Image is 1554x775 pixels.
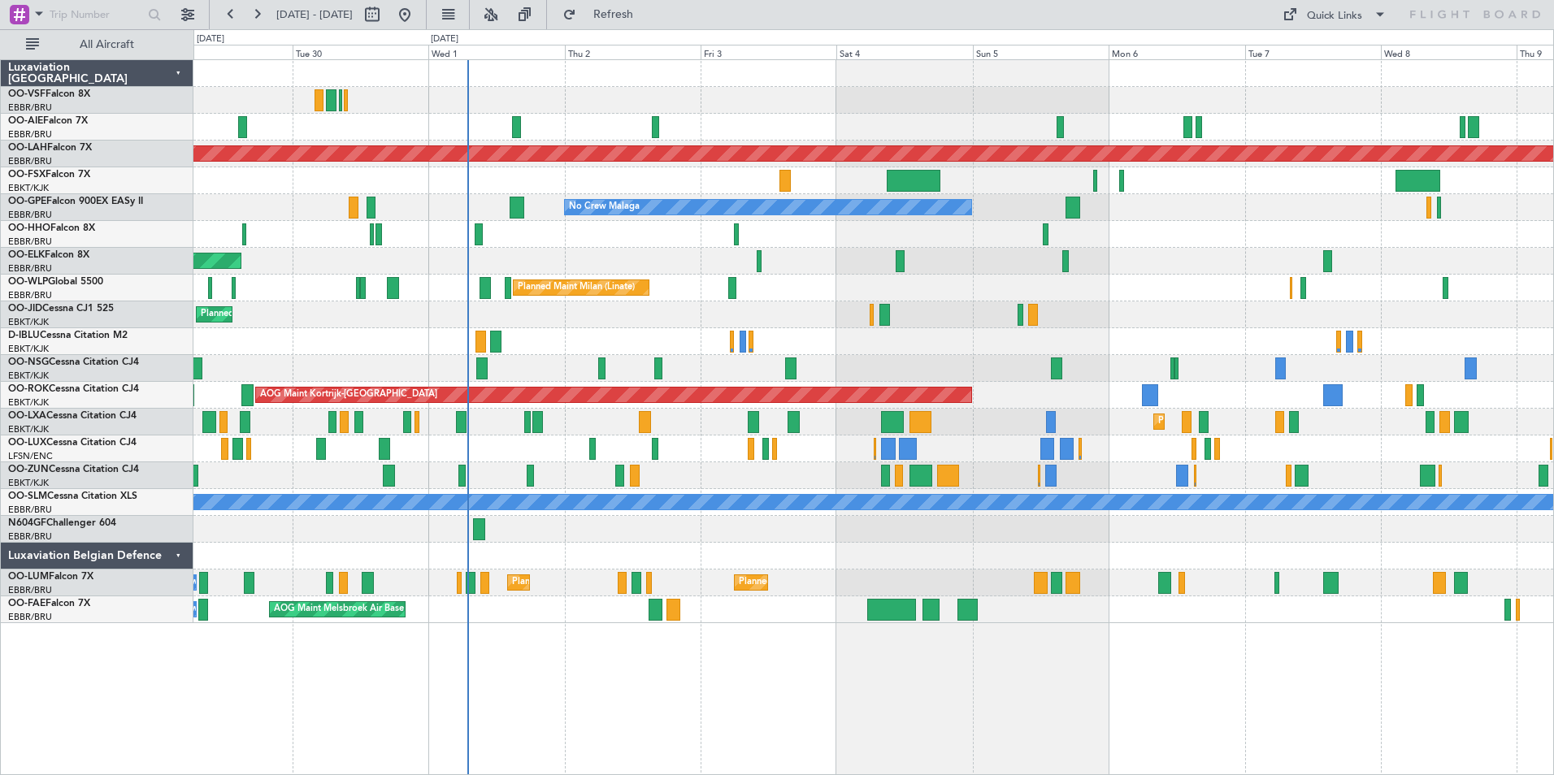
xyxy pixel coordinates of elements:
span: OO-ELK [8,250,45,260]
div: [DATE] [197,32,224,46]
span: OO-LAH [8,143,47,153]
a: OO-ROKCessna Citation CJ4 [8,384,139,394]
div: AOG Maint Kortrijk-[GEOGRAPHIC_DATA] [260,383,437,407]
button: Refresh [555,2,653,28]
a: EBBR/BRU [8,504,52,516]
a: EBKT/KJK [8,316,49,328]
div: Sat 4 [836,45,972,59]
button: All Aircraft [18,32,176,58]
span: OO-WLP [8,277,48,287]
a: EBKT/KJK [8,370,49,382]
span: OO-LUX [8,438,46,448]
a: EBBR/BRU [8,584,52,596]
a: EBKT/KJK [8,343,49,355]
a: OO-SLMCessna Citation XLS [8,491,137,501]
a: EBBR/BRU [8,209,52,221]
a: OO-ZUNCessna Citation CJ4 [8,465,139,474]
span: All Aircraft [42,39,171,50]
span: OO-HHO [8,223,50,233]
a: OO-WLPGlobal 5500 [8,277,103,287]
a: EBBR/BRU [8,611,52,623]
a: EBBR/BRU [8,102,52,114]
span: [DATE] - [DATE] [276,7,353,22]
div: Planned Maint [GEOGRAPHIC_DATA] ([GEOGRAPHIC_DATA] National) [512,570,806,595]
a: OO-AIEFalcon 7X [8,116,88,126]
span: OO-NSG [8,357,49,367]
a: OO-FAEFalcon 7X [8,599,90,608]
a: N604GFChallenger 604 [8,518,116,528]
div: Tue 7 [1245,45,1381,59]
div: Wed 1 [428,45,564,59]
div: No Crew Malaga [569,195,640,219]
a: EBKT/KJK [8,477,49,489]
span: OO-JID [8,304,42,314]
span: OO-VSF [8,89,46,99]
a: EBBR/BRU [8,128,52,141]
span: D-IBLU [8,331,40,340]
input: Trip Number [50,2,143,27]
a: OO-NSGCessna Citation CJ4 [8,357,139,367]
div: Mon 29 [157,45,293,59]
a: OO-LAHFalcon 7X [8,143,92,153]
span: OO-ROK [8,384,49,394]
a: OO-LUXCessna Citation CJ4 [8,438,137,448]
div: AOG Maint Melsbroek Air Base [274,597,404,621]
a: EBBR/BRU [8,236,52,248]
div: Wed 8 [1381,45,1517,59]
span: OO-ZUN [8,465,49,474]
div: Planned Maint Milan (Linate) [518,275,635,300]
span: OO-LUM [8,572,49,582]
span: N604GF [8,518,46,528]
a: OO-LXACessna Citation CJ4 [8,411,137,421]
div: Mon 6 [1109,45,1244,59]
a: OO-ELKFalcon 8X [8,250,89,260]
a: EBBR/BRU [8,289,52,301]
span: Refresh [579,9,648,20]
a: EBBR/BRU [8,530,52,543]
a: OO-HHOFalcon 8X [8,223,95,233]
a: OO-VSFFalcon 8X [8,89,90,99]
div: Sun 5 [973,45,1109,59]
span: OO-FSX [8,170,46,180]
span: OO-AIE [8,116,43,126]
button: Quick Links [1274,2,1395,28]
a: EBKT/KJK [8,182,49,194]
span: OO-FAE [8,599,46,608]
a: D-IBLUCessna Citation M2 [8,331,128,340]
span: OO-SLM [8,491,47,501]
a: OO-JIDCessna CJ1 525 [8,304,114,314]
div: Planned Maint Kortrijk-[GEOGRAPHIC_DATA] [201,302,390,327]
div: Thu 2 [565,45,701,59]
a: EBBR/BRU [8,262,52,275]
div: [DATE] [431,32,458,46]
div: Fri 3 [701,45,836,59]
span: OO-GPE [8,197,46,206]
div: Planned Maint [GEOGRAPHIC_DATA] ([GEOGRAPHIC_DATA] National) [739,570,1033,595]
a: EBBR/BRU [8,155,52,167]
div: Tue 30 [293,45,428,59]
a: OO-GPEFalcon 900EX EASy II [8,197,143,206]
a: OO-LUMFalcon 7X [8,572,93,582]
a: LFSN/ENC [8,450,53,462]
a: EBKT/KJK [8,423,49,435]
a: EBKT/KJK [8,396,49,409]
div: Planned Maint Kortrijk-[GEOGRAPHIC_DATA] [1158,409,1348,434]
span: OO-LXA [8,411,46,421]
div: Quick Links [1307,8,1362,24]
a: OO-FSXFalcon 7X [8,170,90,180]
